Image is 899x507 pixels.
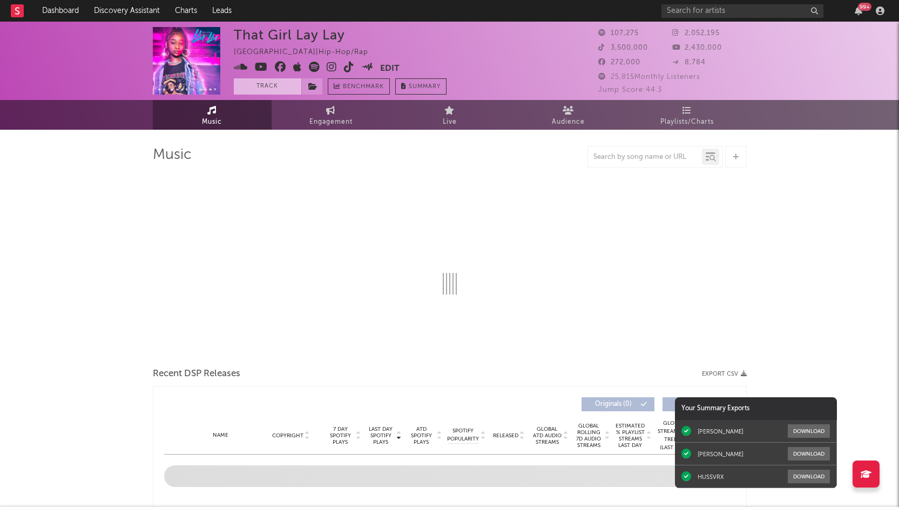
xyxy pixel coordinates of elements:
span: Released [493,432,518,439]
span: Features ( 0 ) [670,401,719,408]
div: That Girl Lay Lay [234,27,345,43]
span: Audience [552,116,585,129]
div: [GEOGRAPHIC_DATA] | Hip-Hop/Rap [234,46,381,59]
a: Music [153,100,272,130]
span: 3,500,000 [598,44,648,51]
a: Engagement [272,100,390,130]
span: 8,784 [672,59,706,66]
span: 107,275 [598,30,639,37]
span: 7 Day Spotify Plays [326,426,355,445]
button: Download [788,424,830,438]
a: Playlists/Charts [628,100,747,130]
span: 25,815 Monthly Listeners [598,74,700,81]
span: Originals ( 0 ) [589,401,638,408]
span: 272,000 [598,59,640,66]
button: Summary [395,78,447,95]
button: Track [234,78,301,95]
span: Music [202,116,222,129]
div: Name [186,431,256,439]
span: Spotify Popularity [447,427,479,443]
div: [PERSON_NAME] [698,450,743,458]
span: 2,052,195 [672,30,720,37]
input: Search for artists [661,4,823,18]
a: Audience [509,100,628,130]
span: Jump Score: 44.3 [598,86,662,94]
span: Live [443,116,457,129]
button: 99+ [855,6,862,15]
span: Playlists/Charts [660,116,714,129]
span: Summary [409,84,441,90]
span: Global ATD Audio Streams [532,426,562,445]
div: [PERSON_NAME] [698,428,743,435]
input: Search by song name or URL [588,153,702,162]
span: Copyright [272,432,303,439]
span: Engagement [309,116,353,129]
span: 2,430,000 [672,44,722,51]
button: Download [788,447,830,461]
span: Estimated % Playlist Streams Last Day [616,423,645,449]
div: Global Streaming Trend (Last 60D) [657,419,690,452]
span: Global Rolling 7D Audio Streams [574,423,604,449]
button: Originals(0) [582,397,654,411]
a: Benchmark [328,78,390,95]
div: 99 + [858,3,871,11]
button: Export CSV [702,371,747,377]
button: Download [788,470,830,483]
button: Edit [380,62,400,75]
span: Benchmark [343,81,384,94]
div: Your Summary Exports [675,397,837,420]
span: Last Day Spotify Plays [367,426,395,445]
div: HUSSVRX [698,473,724,481]
span: Recent DSP Releases [153,368,240,381]
button: Features(0) [663,397,735,411]
span: ATD Spotify Plays [407,426,436,445]
a: Live [390,100,509,130]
